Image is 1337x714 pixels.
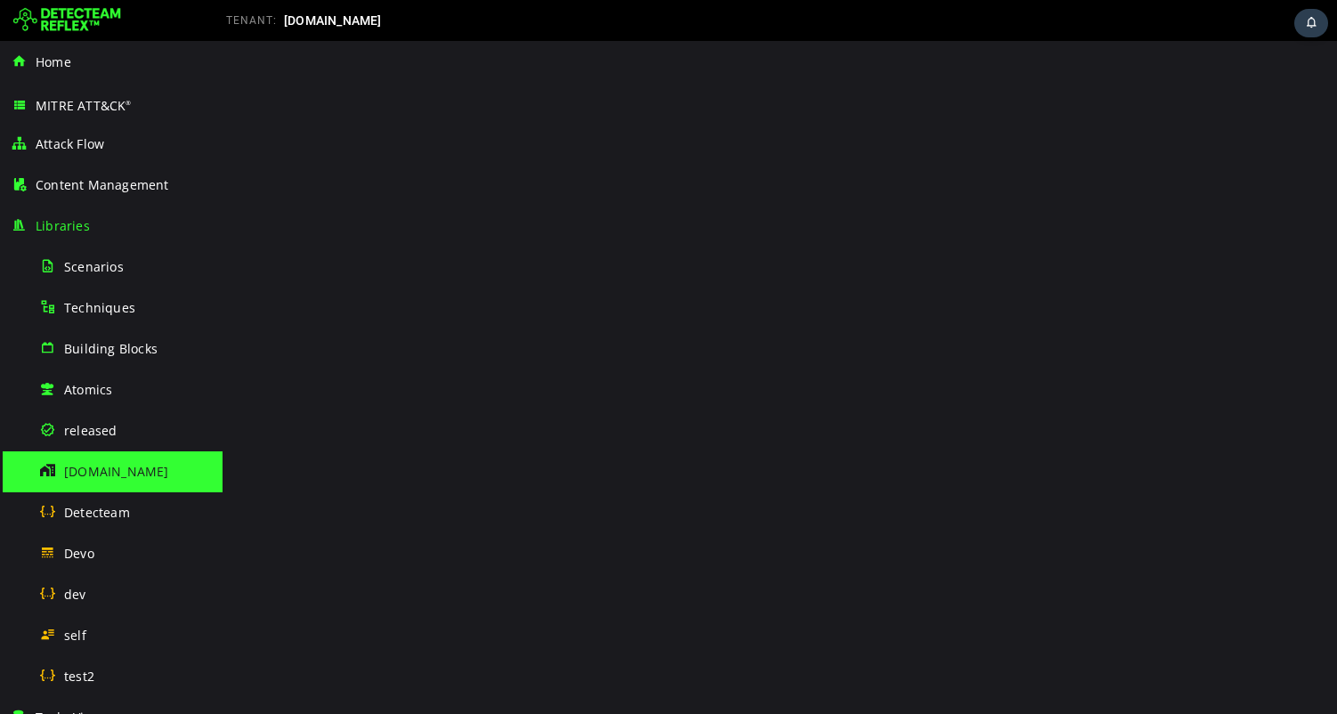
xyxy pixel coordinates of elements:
[64,258,124,275] span: Scenarios
[284,13,382,28] span: [DOMAIN_NAME]
[126,99,131,107] sup: ®
[36,53,71,70] span: Home
[64,586,86,603] span: dev
[36,176,169,193] span: Content Management
[1294,9,1328,37] div: Task Notifications
[64,340,158,357] span: Building Blocks
[36,135,104,152] span: Attack Flow
[226,14,277,27] span: TENANT:
[64,463,169,480] span: [DOMAIN_NAME]
[36,217,90,234] span: Libraries
[64,504,130,521] span: Detecteam
[64,627,86,644] span: self
[64,545,94,562] span: Devo
[64,422,117,439] span: released
[64,668,94,685] span: test2
[13,6,121,35] img: Detecteam logo
[36,97,132,114] span: MITRE ATT&CK
[64,381,112,398] span: Atomics
[64,299,135,316] span: Techniques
